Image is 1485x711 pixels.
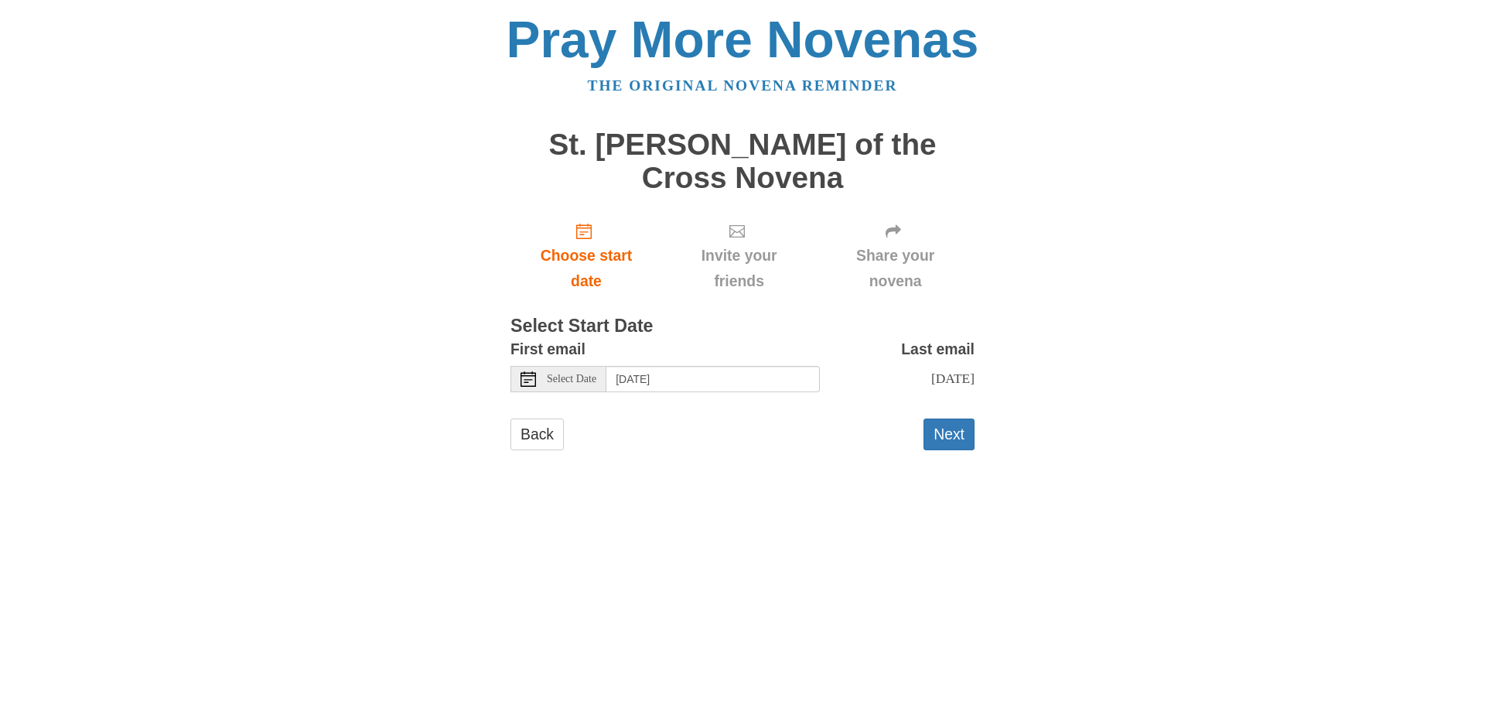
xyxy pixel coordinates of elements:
h1: St. [PERSON_NAME] of the Cross Novena [510,128,975,194]
label: Last email [901,337,975,362]
h3: Select Start Date [510,316,975,337]
a: Choose start date [510,210,662,302]
a: Back [510,419,564,450]
div: Click "Next" to confirm your start date first. [662,210,816,302]
div: Click "Next" to confirm your start date first. [816,210,975,302]
span: Select Date [547,374,596,385]
a: The original novena reminder [588,77,898,94]
span: Share your novena [831,243,959,294]
label: First email [510,337,585,362]
span: Choose start date [526,243,647,294]
span: [DATE] [931,371,975,386]
span: Invite your friends [678,243,801,294]
button: Next [923,419,975,450]
a: Pray More Novenas [507,11,979,68]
